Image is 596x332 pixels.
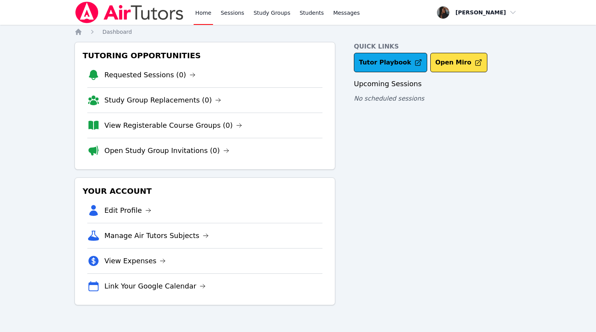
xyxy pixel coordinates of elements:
[104,205,151,216] a: Edit Profile
[102,29,132,35] span: Dashboard
[81,49,329,63] h3: Tutoring Opportunities
[81,184,329,198] h3: Your Account
[354,78,521,89] h3: Upcoming Sessions
[333,9,360,17] span: Messages
[104,256,166,266] a: View Expenses
[104,70,196,80] a: Requested Sessions (0)
[74,28,521,36] nav: Breadcrumb
[354,95,424,102] span: No scheduled sessions
[74,2,184,23] img: Air Tutors
[104,145,229,156] a: Open Study Group Invitations (0)
[104,281,206,292] a: Link Your Google Calendar
[102,28,132,36] a: Dashboard
[104,120,242,131] a: View Registerable Course Groups (0)
[104,95,221,106] a: Study Group Replacements (0)
[104,230,209,241] a: Manage Air Tutors Subjects
[354,42,521,51] h4: Quick Links
[430,53,487,72] button: Open Miro
[354,53,427,72] a: Tutor Playbook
